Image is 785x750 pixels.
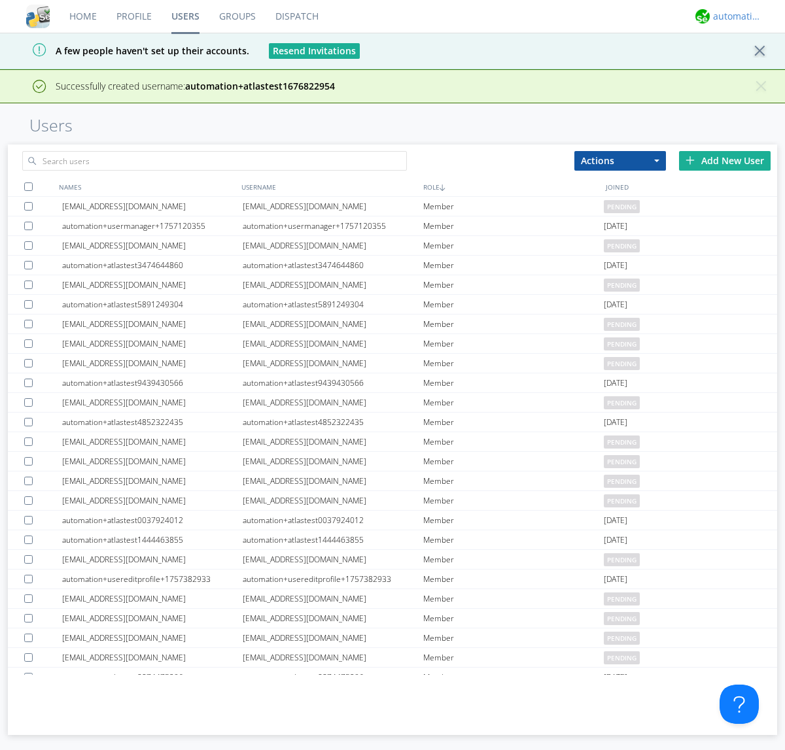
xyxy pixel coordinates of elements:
div: [EMAIL_ADDRESS][DOMAIN_NAME] [62,589,243,608]
div: automation+atlastest5891249304 [62,295,243,314]
div: JOINED [602,177,785,196]
iframe: Toggle Customer Support [720,685,759,724]
div: USERNAME [238,177,421,196]
div: automation+usermanager+1757120355 [243,216,423,235]
div: [EMAIL_ADDRESS][DOMAIN_NAME] [62,452,243,471]
div: [EMAIL_ADDRESS][DOMAIN_NAME] [243,236,423,255]
span: pending [604,200,640,213]
span: pending [604,612,640,625]
a: [EMAIL_ADDRESS][DOMAIN_NAME][EMAIL_ADDRESS][DOMAIN_NAME]Memberpending [8,550,777,570]
div: Member [423,570,604,588]
span: pending [604,651,640,664]
div: [EMAIL_ADDRESS][DOMAIN_NAME] [243,275,423,294]
div: Member [423,589,604,608]
span: pending [604,396,640,409]
div: [EMAIL_ADDRESS][DOMAIN_NAME] [243,197,423,216]
a: automation+atlastest1444463855automation+atlastest1444463855Member[DATE] [8,530,777,550]
div: Member [423,550,604,569]
div: [EMAIL_ADDRESS][DOMAIN_NAME] [243,315,423,333]
input: Search users [22,151,407,171]
div: [EMAIL_ADDRESS][DOMAIN_NAME] [62,315,243,333]
div: Member [423,491,604,510]
div: [EMAIL_ADDRESS][DOMAIN_NAME] [62,197,243,216]
a: [EMAIL_ADDRESS][DOMAIN_NAME][EMAIL_ADDRESS][DOMAIN_NAME]Memberpending [8,432,777,452]
div: Member [423,275,604,294]
span: pending [604,632,640,645]
div: automation+atlastest8874475296 [243,668,423,687]
button: Resend Invitations [269,43,360,59]
div: [EMAIL_ADDRESS][DOMAIN_NAME] [62,648,243,667]
div: automation+atlastest1444463855 [243,530,423,549]
div: automation+atlastest0037924012 [243,511,423,530]
div: [EMAIL_ADDRESS][DOMAIN_NAME] [243,354,423,373]
div: [EMAIL_ADDRESS][DOMAIN_NAME] [243,452,423,471]
a: [EMAIL_ADDRESS][DOMAIN_NAME][EMAIL_ADDRESS][DOMAIN_NAME]Memberpending [8,197,777,216]
a: [EMAIL_ADDRESS][DOMAIN_NAME][EMAIL_ADDRESS][DOMAIN_NAME]Memberpending [8,236,777,256]
div: [EMAIL_ADDRESS][DOMAIN_NAME] [62,393,243,412]
div: automation+atlastest4852322435 [243,413,423,432]
span: pending [604,455,640,468]
div: automation+atlastest3474644860 [62,256,243,275]
div: Member [423,236,604,255]
div: Member [423,295,604,314]
a: automation+usermanager+1757120355automation+usermanager+1757120355Member[DATE] [8,216,777,236]
a: automation+atlastest0037924012automation+atlastest0037924012Member[DATE] [8,511,777,530]
div: NAMES [56,177,238,196]
div: Member [423,216,604,235]
div: automation+atlastest8874475296 [62,668,243,687]
div: ROLE [420,177,602,196]
a: [EMAIL_ADDRESS][DOMAIN_NAME][EMAIL_ADDRESS][DOMAIN_NAME]Memberpending [8,452,777,471]
span: pending [604,318,640,331]
a: [EMAIL_ADDRESS][DOMAIN_NAME][EMAIL_ADDRESS][DOMAIN_NAME]Memberpending [8,648,777,668]
div: Member [423,256,604,275]
div: [EMAIL_ADDRESS][DOMAIN_NAME] [62,334,243,353]
div: [EMAIL_ADDRESS][DOMAIN_NAME] [243,491,423,510]
span: pending [604,239,640,252]
div: [EMAIL_ADDRESS][DOMAIN_NAME] [243,432,423,451]
a: automation+usereditprofile+1757382933automation+usereditprofile+1757382933Member[DATE] [8,570,777,589]
div: automation+atlastest9439430566 [62,373,243,392]
span: pending [604,337,640,350]
div: [EMAIL_ADDRESS][DOMAIN_NAME] [243,628,423,647]
span: [DATE] [604,570,627,589]
a: [EMAIL_ADDRESS][DOMAIN_NAME][EMAIL_ADDRESS][DOMAIN_NAME]Memberpending [8,393,777,413]
img: d2d01cd9b4174d08988066c6d424eccd [695,9,710,24]
div: Member [423,648,604,667]
div: Member [423,471,604,490]
span: [DATE] [604,511,627,530]
span: [DATE] [604,413,627,432]
span: [DATE] [604,216,627,236]
div: automation+atlas [713,10,762,23]
div: [EMAIL_ADDRESS][DOMAIN_NAME] [243,334,423,353]
div: Member [423,668,604,687]
div: automation+atlastest1444463855 [62,530,243,549]
strong: automation+atlastest1676822954 [185,80,335,92]
div: automation+usermanager+1757120355 [62,216,243,235]
div: [EMAIL_ADDRESS][DOMAIN_NAME] [243,471,423,490]
div: Member [423,413,604,432]
span: A few people haven't set up their accounts. [10,44,249,57]
div: [EMAIL_ADDRESS][DOMAIN_NAME] [62,471,243,490]
div: [EMAIL_ADDRESS][DOMAIN_NAME] [243,589,423,608]
div: [EMAIL_ADDRESS][DOMAIN_NAME] [243,609,423,628]
div: automation+atlastest9439430566 [243,373,423,392]
span: pending [604,592,640,605]
span: [DATE] [604,256,627,275]
div: [EMAIL_ADDRESS][DOMAIN_NAME] [243,648,423,667]
img: plus.svg [686,156,695,165]
span: [DATE] [604,668,627,687]
a: [EMAIL_ADDRESS][DOMAIN_NAME][EMAIL_ADDRESS][DOMAIN_NAME]Memberpending [8,628,777,648]
a: [EMAIL_ADDRESS][DOMAIN_NAME][EMAIL_ADDRESS][DOMAIN_NAME]Memberpending [8,471,777,491]
div: automation+atlastest3474644860 [243,256,423,275]
div: automation+atlastest4852322435 [62,413,243,432]
span: [DATE] [604,373,627,393]
div: automation+atlastest5891249304 [243,295,423,314]
span: pending [604,279,640,292]
div: Member [423,334,604,353]
div: Member [423,373,604,392]
a: automation+atlastest8874475296automation+atlastest8874475296Member[DATE] [8,668,777,687]
a: automation+atlastest3474644860automation+atlastest3474644860Member[DATE] [8,256,777,275]
div: Member [423,530,604,549]
div: Member [423,511,604,530]
div: [EMAIL_ADDRESS][DOMAIN_NAME] [243,550,423,569]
